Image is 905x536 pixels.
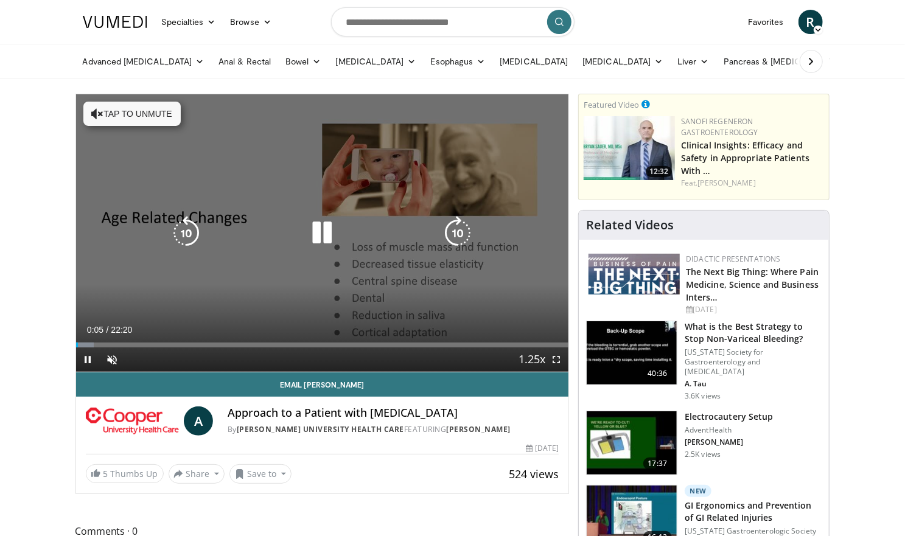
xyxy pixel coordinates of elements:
[103,468,108,479] span: 5
[155,10,223,34] a: Specialties
[228,424,559,435] div: By FEATURING
[685,411,773,423] h3: Electrocautery Setup
[229,464,292,484] button: Save to
[83,16,147,28] img: VuMedi Logo
[587,321,677,385] img: e6626c8c-8213-4553-a5ed-5161c846d23b.150x105_q85_crop-smart_upscale.jpg
[76,94,569,372] video-js: Video Player
[685,450,721,459] p: 2.5K views
[646,166,672,177] span: 12:32
[76,372,569,397] a: Email [PERSON_NAME]
[685,425,773,435] p: AdventHealth
[685,526,822,536] p: [US_STATE] Gastroenterologic Society
[237,424,404,434] a: [PERSON_NAME] University Health Care
[424,49,493,74] a: Esophagus
[331,7,575,37] input: Search topics, interventions
[184,406,213,436] a: A
[228,406,559,420] h4: Approach to a Patient with [MEDICAL_DATA]
[509,467,559,481] span: 524 views
[526,443,559,454] div: [DATE]
[584,116,675,180] a: 12:32
[589,254,680,294] img: 44f54e11-6613-45d7-904c-e6fd40030585.png.150x105_q85_autocrop_double_scale_upscale_version-0.2.png
[520,347,544,372] button: Playback Rate
[492,49,575,74] a: [MEDICAL_DATA]
[87,325,103,335] span: 0:05
[586,321,822,401] a: 40:36 What is the Best Strategy to Stop Non-Variceal Bleeding? [US_STATE] Society for Gastroenter...
[686,254,819,265] div: Didactic Presentations
[329,49,424,74] a: [MEDICAL_DATA]
[169,464,225,484] button: Share
[685,485,711,497] p: New
[584,116,675,180] img: bf9ce42c-6823-4735-9d6f-bc9dbebbcf2c.png.150x105_q85_crop-smart_upscale.jpg
[586,218,674,232] h4: Related Videos
[75,49,212,74] a: Advanced [MEDICAL_DATA]
[685,437,773,447] p: [PERSON_NAME]
[587,411,677,475] img: fad971be-1e1b-4bee-8d31-3c0c22ccf592.150x105_q85_crop-smart_upscale.jpg
[643,458,673,470] span: 17:37
[685,379,822,389] p: A. Tau
[685,321,822,345] h3: What is the Best Strategy to Stop Non-Variceal Bleeding?
[685,499,822,524] h3: GI Ergonomics and Prevention of GI Related Injuries
[681,178,824,189] div: Feat.
[223,10,279,34] a: Browse
[278,49,328,74] a: Bowel
[86,464,164,483] a: 5 Thumbs Up
[111,325,132,335] span: 22:20
[446,424,511,434] a: [PERSON_NAME]
[211,49,278,74] a: Anal & Rectal
[86,406,179,436] img: Cooper University Health Care
[681,116,758,137] a: Sanofi Regeneron Gastroenterology
[681,139,809,176] a: Clinical Insights: Efficacy and Safety in Appropriate Patients With …
[575,49,670,74] a: [MEDICAL_DATA]
[798,10,823,34] a: R
[686,304,819,315] div: [DATE]
[716,49,859,74] a: Pancreas & [MEDICAL_DATA]
[741,10,791,34] a: Favorites
[698,178,756,188] a: [PERSON_NAME]
[100,347,125,372] button: Unmute
[584,99,639,110] small: Featured Video
[107,325,109,335] span: /
[544,347,568,372] button: Fullscreen
[586,411,822,475] a: 17:37 Electrocautery Setup AdventHealth [PERSON_NAME] 2.5K views
[643,367,673,380] span: 40:36
[83,102,181,126] button: Tap to unmute
[686,266,819,303] a: The Next Big Thing: Where Pain Medicine, Science and Business Inters…
[670,49,716,74] a: Liver
[685,347,822,377] p: [US_STATE] Society for Gastroenterology and [MEDICAL_DATA]
[685,391,721,401] p: 3.6K views
[76,347,100,372] button: Pause
[76,343,569,347] div: Progress Bar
